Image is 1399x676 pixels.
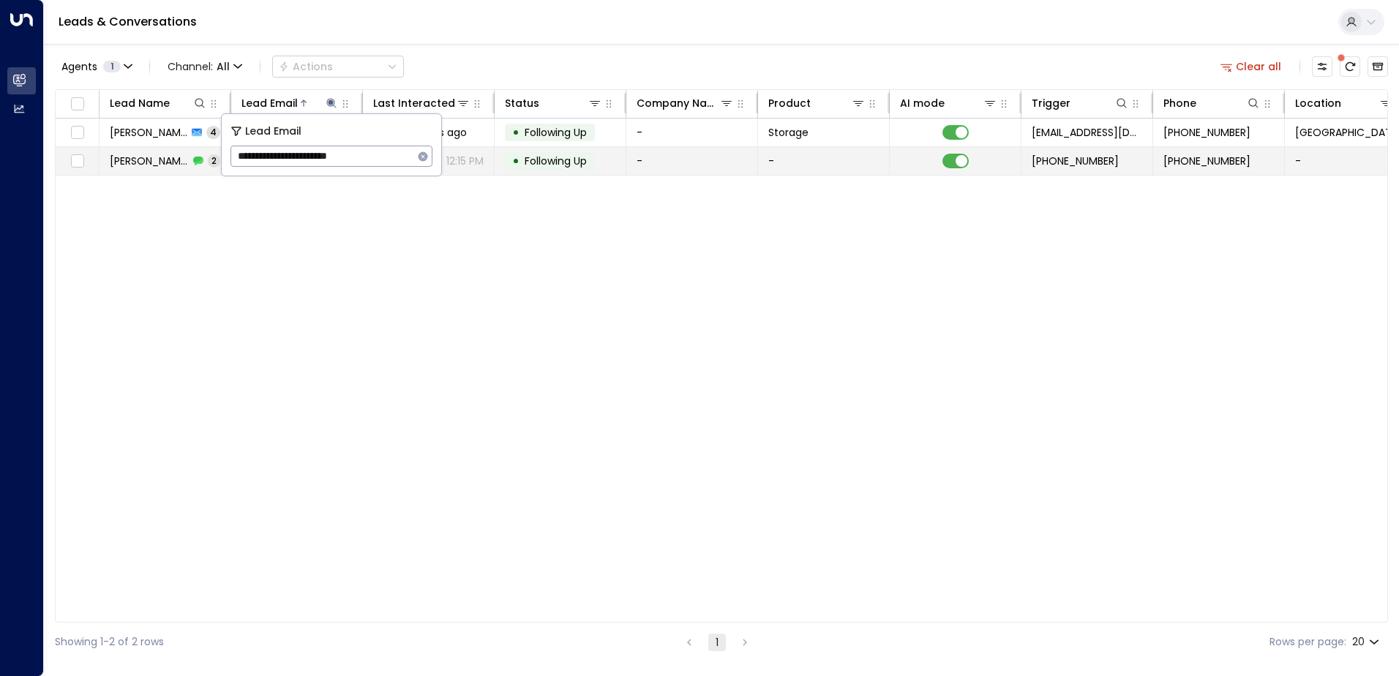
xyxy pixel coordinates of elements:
[768,94,866,112] div: Product
[512,149,520,173] div: •
[1295,94,1393,112] div: Location
[110,94,207,112] div: Lead Name
[110,125,187,140] span: Ayan Shah
[1032,94,1070,112] div: Trigger
[245,123,301,140] span: Lead Email
[768,125,809,140] span: Storage
[1032,154,1119,168] span: +447760544067
[1312,56,1332,77] button: Customize
[446,154,484,168] p: 12:15 PM
[59,13,197,30] a: Leads & Conversations
[1163,94,1196,112] div: Phone
[626,119,758,146] td: -
[1295,94,1341,112] div: Location
[55,56,138,77] button: Agents1
[162,56,248,77] span: Channel:
[505,94,602,112] div: Status
[272,56,404,78] button: Actions
[525,125,587,140] span: Following Up
[637,94,719,112] div: Company Name
[637,94,734,112] div: Company Name
[208,154,220,167] span: 2
[768,94,811,112] div: Product
[1163,154,1250,168] span: +447760544067
[206,126,220,138] span: 4
[272,56,404,78] div: Button group with a nested menu
[217,61,230,72] span: All
[1032,94,1129,112] div: Trigger
[680,633,754,651] nav: pagination navigation
[900,94,945,112] div: AI mode
[1032,125,1142,140] span: leads@space-station.co.uk
[900,94,997,112] div: AI mode
[103,61,121,72] span: 1
[758,147,890,175] td: -
[1269,634,1346,650] label: Rows per page:
[1163,94,1261,112] div: Phone
[525,154,587,168] span: Following Up
[512,120,520,145] div: •
[68,95,86,113] span: Toggle select all
[68,152,86,170] span: Toggle select row
[241,94,339,112] div: Lead Email
[626,147,758,175] td: -
[68,124,86,142] span: Toggle select row
[241,94,298,112] div: Lead Email
[110,94,170,112] div: Lead Name
[373,94,455,112] div: Last Interacted
[1215,56,1288,77] button: Clear all
[110,154,189,168] span: Ayan Shah
[1368,56,1388,77] button: Archived Leads
[61,61,97,72] span: Agents
[505,94,539,112] div: Status
[1352,631,1382,653] div: 20
[373,94,470,112] div: Last Interacted
[1340,56,1360,77] span: There are new threads available. Refresh the grid to view the latest updates.
[708,634,726,651] button: page 1
[55,634,164,650] div: Showing 1-2 of 2 rows
[279,60,333,73] div: Actions
[1163,125,1250,140] span: +447760544067
[162,56,248,77] button: Channel:All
